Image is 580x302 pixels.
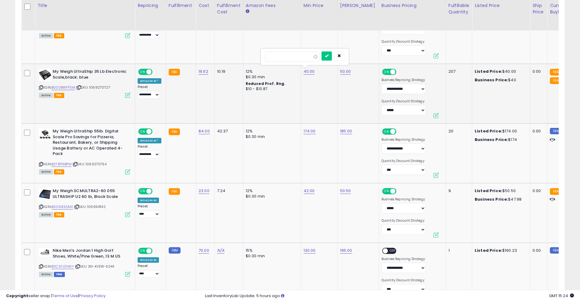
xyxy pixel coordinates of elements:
[53,69,127,82] b: My Weigh UltraShip 35 Lb Electronic Scale,black; blue
[39,248,130,276] div: ASIN:
[475,128,525,134] div: $174.00
[199,2,212,9] div: Cost
[39,128,130,174] div: ASIN:
[381,159,426,163] label: Quantity Discount Strategy:
[138,138,161,143] div: Amazon AI *
[383,189,390,194] span: ON
[304,128,316,134] a: 174.00
[246,69,296,74] div: 12%
[39,188,51,200] img: 41FUiCM40UL._SL40_.jpg
[205,293,574,299] div: Last InventoryLab Update: 5 hours ago.
[54,93,64,98] span: FBA
[340,128,352,134] a: 185.00
[37,2,132,9] div: Title
[39,69,51,81] img: 31gLqFK6HJL._SL40_.jpg
[138,257,159,263] div: Amazon AI
[138,145,161,158] div: Preset:
[217,69,238,74] div: 10.19
[138,2,163,9] div: Repricing
[139,248,146,254] span: ON
[246,74,296,80] div: $0.30 min
[39,93,53,98] span: All listings currently available for purchase on Amazon
[448,188,467,194] div: 9
[51,85,75,90] a: B000BWFF5M
[381,138,426,142] label: Business Repricing Strategy:
[340,68,351,75] a: 50.00
[217,128,238,134] div: 42.37
[550,77,561,84] small: FBA
[54,212,64,217] span: FBA
[53,248,127,261] b: Nike Men's Jordan 1 High Golf Shoes, White/Pine Green, 13 M US
[152,248,161,254] span: OFF
[51,162,72,167] a: B07BT16BPM
[550,69,561,75] small: FBA
[217,248,224,254] a: N/A
[217,2,241,15] div: Fulfillment Cost
[169,188,180,195] small: FBA
[246,188,296,194] div: 12%
[169,2,193,9] div: Fulfillment
[138,85,161,99] div: Preset:
[246,2,298,9] div: Amazon Fees
[199,128,210,134] a: 84.00
[475,188,525,194] div: $50.50
[381,99,426,104] label: Quantity Discount Strategy:
[448,69,467,74] div: 207
[246,81,286,86] b: Reduced Prof. Rng.
[246,86,296,92] div: $10 - $10.87
[304,68,315,75] a: 40.00
[152,69,161,75] span: OFF
[383,69,390,75] span: ON
[74,204,106,209] span: | SKU: 1069541142
[39,248,51,257] img: 31HbsjkA13L._SL40_.jpg
[381,257,426,261] label: Business Repricing Strategy:
[6,293,28,299] strong: Copyright
[381,219,426,223] label: Quantity Discount Strategy:
[72,162,107,167] span: | SKU: 1069270754
[51,204,73,209] a: B001GE5SME
[304,188,315,194] a: 42.00
[199,188,209,194] a: 23.00
[475,196,508,202] b: Business Price:
[340,248,352,254] a: 195.00
[395,129,405,134] span: OFF
[152,129,161,134] span: OFF
[138,198,159,203] div: Amazon AI
[246,9,249,14] small: Amazon Fees.
[549,293,574,299] span: 2025-09-9 15:24 GMT
[383,129,390,134] span: ON
[39,169,53,174] span: All listings currently available for purchase on Amazon
[550,128,562,134] small: FBM
[199,248,209,254] a: 70.00
[533,128,543,134] div: 0.00
[39,128,51,141] img: 41S7goLV5dL._SL40_.jpg
[138,25,161,39] div: Preset:
[152,189,161,194] span: OFF
[304,2,335,9] div: Min Price
[381,78,426,82] label: Business Repricing Strategy:
[139,69,146,75] span: ON
[475,128,502,134] b: Listed Price:
[246,128,296,134] div: 12%
[340,188,351,194] a: 50.50
[52,293,78,299] a: Terms of Use
[304,248,316,254] a: 130.00
[475,77,525,83] div: $40
[76,85,110,90] span: | SKU: 1069270727
[533,69,543,74] div: 0.00
[53,188,127,201] b: My Weigh SCMULTRA2-60 055 ULTRASHIP U2 60 lb, Black Scale
[395,69,405,75] span: OFF
[138,264,161,278] div: Preset:
[75,264,114,269] span: | SKU: 3G-KVSW-5S44
[448,2,469,15] div: Fulfillable Quantity
[246,253,296,259] div: $0.30 min
[448,248,467,253] div: 1
[54,33,64,38] span: FBA
[53,128,127,158] b: My Weigh UltraShip 55lb. Digital Scale Pro Savings for Pizzeria, Restaurant, Bakery, or Shipping ...
[138,78,161,84] div: Amazon AI *
[79,293,106,299] a: Privacy Policy
[475,2,527,9] div: Listed Price
[550,188,561,195] small: FBA
[381,2,443,9] div: Business Pricing
[475,188,502,194] b: Listed Price:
